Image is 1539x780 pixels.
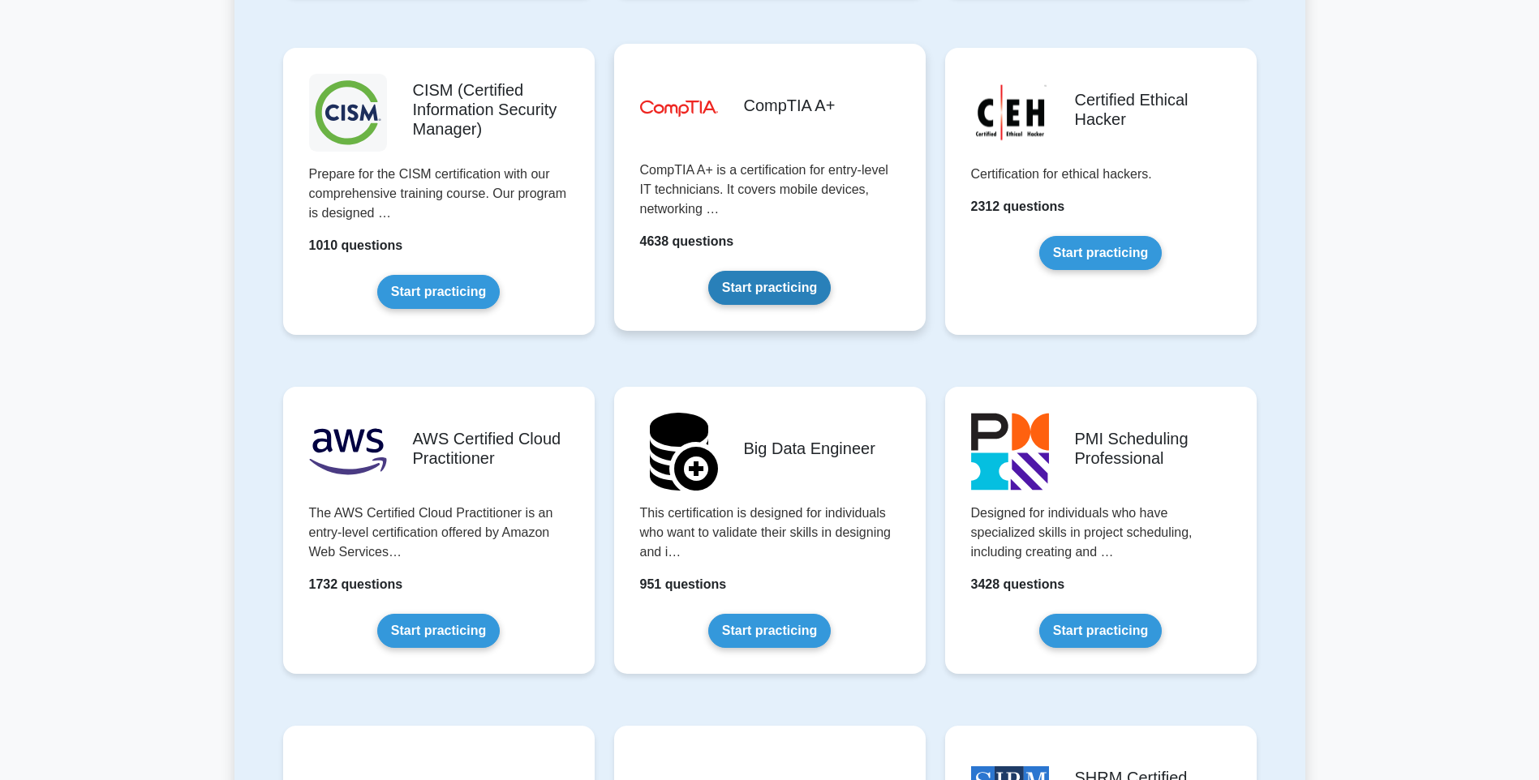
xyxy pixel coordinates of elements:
[377,614,500,648] a: Start practicing
[708,271,831,305] a: Start practicing
[1039,236,1162,270] a: Start practicing
[377,275,500,309] a: Start practicing
[708,614,831,648] a: Start practicing
[1039,614,1162,648] a: Start practicing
